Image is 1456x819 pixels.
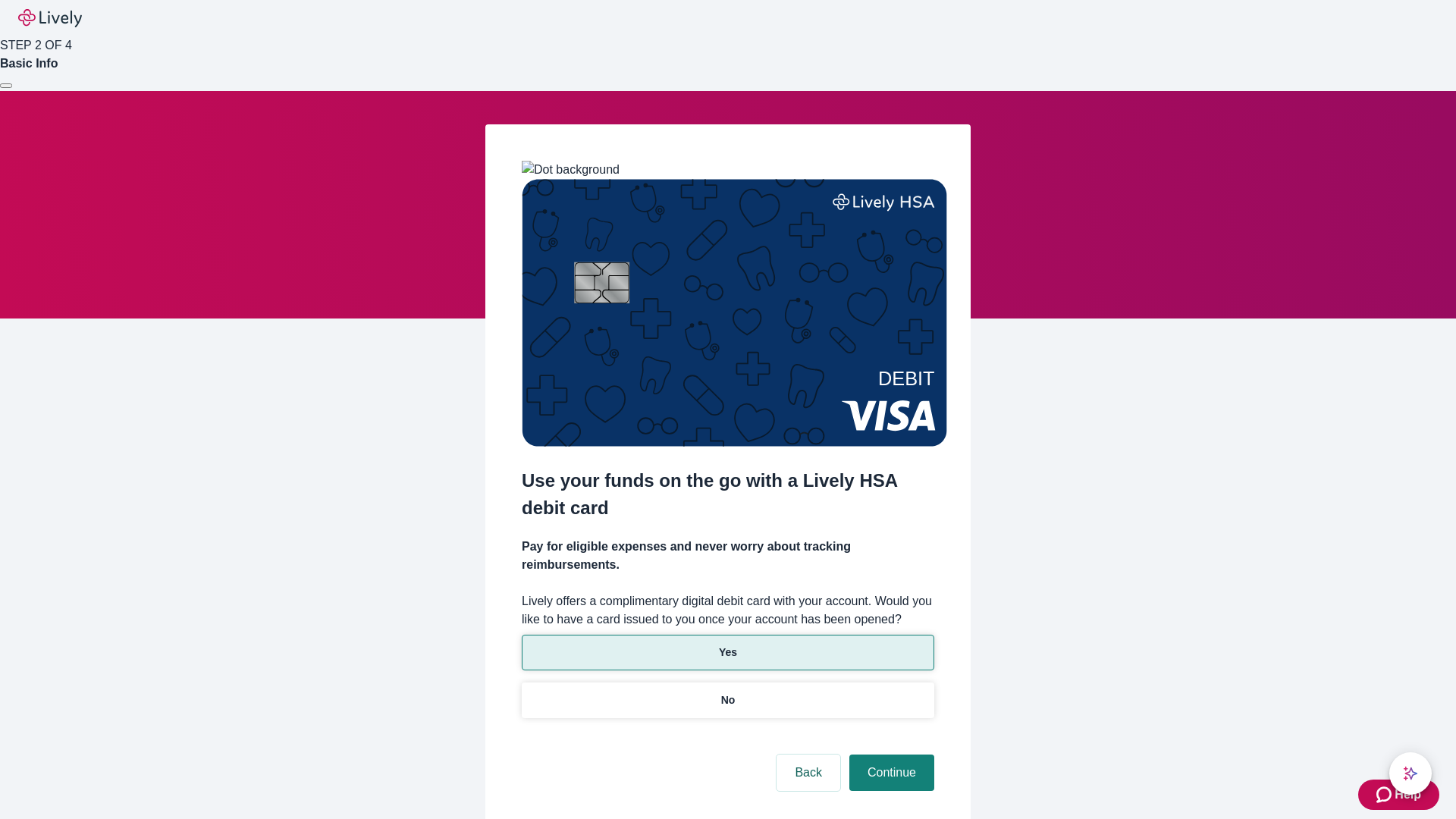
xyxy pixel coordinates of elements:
[1395,786,1421,804] span: Help
[719,645,737,661] p: Yes
[849,755,934,791] button: Continue
[1358,780,1439,810] button: Zendesk support iconHelp
[522,635,934,670] button: Yes
[522,179,947,447] img: Debit card
[522,538,934,574] h4: Pay for eligible expenses and never worry about tracking reimbursements.
[777,755,840,791] button: Back
[1389,752,1432,795] button: chat
[522,682,934,718] button: No
[18,9,82,27] img: Lively
[1376,786,1395,804] svg: Zendesk support icon
[1403,766,1418,781] svg: Lively AI Assistant
[721,692,736,708] p: No
[522,467,934,522] h2: Use your funds on the go with a Lively HSA debit card
[522,592,934,629] label: Lively offers a complimentary digital debit card with your account. Would you like to have a card...
[522,161,620,179] img: Dot background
